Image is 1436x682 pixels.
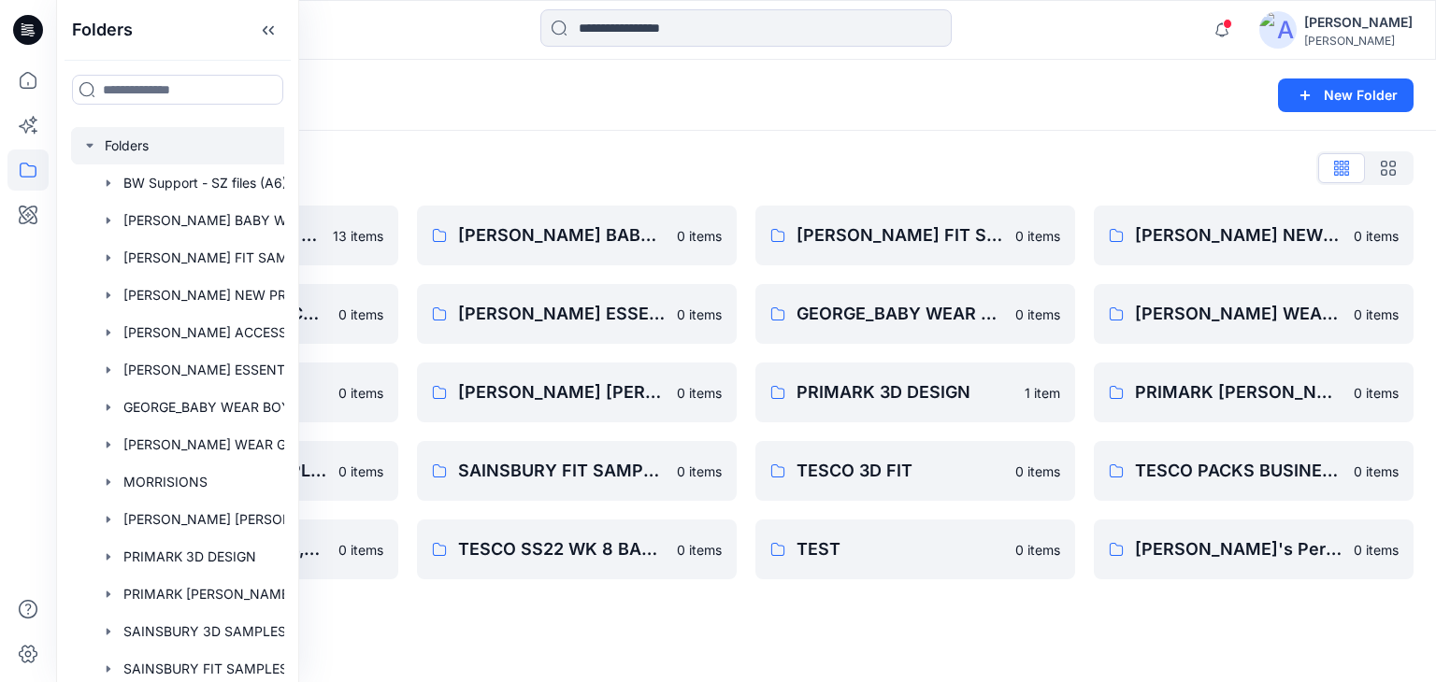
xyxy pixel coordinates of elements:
p: TESCO 3D FIT [797,458,1004,484]
p: 0 items [1015,540,1060,560]
p: 0 items [1354,226,1399,246]
p: [PERSON_NAME] NEW PRODUCTS [1135,222,1343,249]
p: SAINSBURY FIT SAMPLES [458,458,666,484]
a: PRIMARK 3D DESIGN1 item [755,362,1075,422]
p: [PERSON_NAME] FIT SAMPLES [797,222,1004,249]
a: [PERSON_NAME] FIT SAMPLES0 items [755,206,1075,265]
a: SAINSBURY FIT SAMPLES0 items [417,441,737,501]
a: TESCO PACKS BUSINESS0 items [1094,441,1414,501]
p: TESCO SS22 WK 8 BABY EVENT [458,536,666,562]
p: 0 items [1015,305,1060,324]
p: 0 items [338,462,383,481]
a: TESCO 3D FIT0 items [755,441,1075,501]
a: PRIMARK [PERSON_NAME]0 items [1094,362,1414,422]
p: 0 items [1354,305,1399,324]
p: TEST [797,536,1004,562]
p: 0 items [677,383,722,403]
p: 0 items [338,305,383,324]
img: avatar [1259,11,1297,49]
p: 0 items [1015,226,1060,246]
a: TESCO SS22 WK 8 BABY EVENT0 items [417,519,737,579]
a: [PERSON_NAME]'s Personal Zone0 items [1094,519,1414,579]
p: PRIMARK [PERSON_NAME] [1135,379,1343,405]
p: [PERSON_NAME] [PERSON_NAME] NEW PRODUCTS [458,379,666,405]
p: 0 items [1354,540,1399,560]
p: [PERSON_NAME] WEAR GIRLS & UNISEX [1135,301,1343,327]
p: 0 items [338,540,383,560]
a: [PERSON_NAME] ESSENTIAL0 items [417,284,737,344]
p: GEORGE_BABY WEAR BOYS [797,301,1004,327]
p: [PERSON_NAME] BABY WEAR GIRLS & UNISEX CONSTRCTION CHANGE [458,222,666,249]
p: 0 items [677,305,722,324]
p: 0 items [1354,462,1399,481]
p: PRIMARK 3D DESIGN [797,379,1013,405]
p: TESCO PACKS BUSINESS [1135,458,1343,484]
a: [PERSON_NAME] WEAR GIRLS & UNISEX0 items [1094,284,1414,344]
p: 0 items [677,462,722,481]
p: 0 items [1015,462,1060,481]
button: New Folder [1278,78,1414,112]
a: GEORGE_BABY WEAR BOYS0 items [755,284,1075,344]
a: TEST0 items [755,519,1075,579]
p: 0 items [677,540,722,560]
a: [PERSON_NAME] [PERSON_NAME] NEW PRODUCTS0 items [417,362,737,422]
a: [PERSON_NAME] NEW PRODUCTS0 items [1094,206,1414,265]
div: [PERSON_NAME] [1304,34,1413,48]
p: 0 items [338,383,383,403]
p: [PERSON_NAME]'s Personal Zone [1135,536,1343,562]
p: 0 items [677,226,722,246]
p: [PERSON_NAME] ESSENTIAL [458,301,666,327]
p: 13 items [333,226,383,246]
p: 0 items [1354,383,1399,403]
a: [PERSON_NAME] BABY WEAR GIRLS & UNISEX CONSTRCTION CHANGE0 items [417,206,737,265]
div: [PERSON_NAME] [1304,11,1413,34]
p: 1 item [1025,383,1060,403]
